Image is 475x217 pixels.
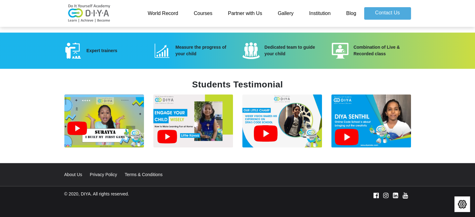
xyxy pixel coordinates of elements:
a: Blog [338,7,364,20]
div: Expert trainers [82,47,149,54]
div: Measure the progress of your child [171,44,238,57]
img: 2.svg [153,42,171,59]
div: Combination of Live & Recorded class [349,44,416,57]
a: Partner with Us [220,7,270,20]
img: 4.svg [331,42,349,59]
img: senthil.jpg [331,94,411,147]
a: World Record [140,7,186,20]
img: kavya.jpg [153,94,233,147]
img: ishan.jpg [242,94,322,147]
div: Dedicated team to guide your child [260,44,327,57]
img: 1.svg [64,42,82,59]
a: Institution [301,7,338,20]
img: surya.jpg [64,94,144,147]
a: Privacy Policy [90,172,123,177]
a: About Us [64,172,89,177]
div: © 2020, DIYA. All rights reserved. [60,191,297,200]
a: Courses [186,7,220,20]
a: Contact Us [364,7,411,20]
a: Terms & Conditions [125,172,169,177]
img: logo-v2.png [64,4,114,23]
a: Gallery [270,7,301,20]
div: Students Testimonial [60,78,416,91]
img: 3.svg [242,42,260,59]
